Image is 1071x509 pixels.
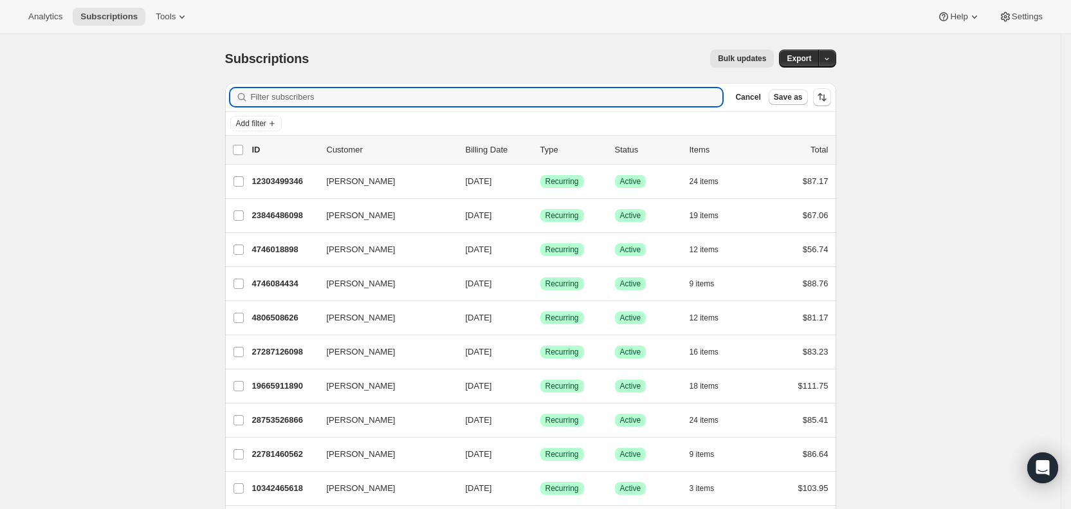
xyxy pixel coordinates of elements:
[690,445,729,463] button: 9 items
[319,410,448,430] button: [PERSON_NAME]
[545,245,579,255] span: Recurring
[690,279,715,289] span: 9 items
[466,176,492,186] span: [DATE]
[803,176,828,186] span: $87.17
[252,380,316,393] p: 19665911890
[620,347,641,357] span: Active
[950,12,967,22] span: Help
[545,176,579,187] span: Recurring
[545,449,579,459] span: Recurring
[148,8,196,26] button: Tools
[620,210,641,221] span: Active
[327,209,396,222] span: [PERSON_NAME]
[466,210,492,220] span: [DATE]
[690,309,733,327] button: 12 items
[327,311,396,324] span: [PERSON_NAME]
[466,279,492,288] span: [DATE]
[620,415,641,425] span: Active
[1027,452,1058,483] div: Open Intercom Messenger
[690,415,719,425] span: 24 items
[466,415,492,425] span: [DATE]
[774,92,803,102] span: Save as
[803,279,828,288] span: $88.76
[73,8,145,26] button: Subscriptions
[319,478,448,499] button: [PERSON_NAME]
[466,245,492,254] span: [DATE]
[730,89,765,105] button: Cancel
[690,479,729,497] button: 3 items
[690,313,719,323] span: 12 items
[787,53,811,64] span: Export
[690,176,719,187] span: 24 items
[779,50,819,68] button: Export
[620,381,641,391] span: Active
[545,381,579,391] span: Recurring
[21,8,70,26] button: Analytics
[545,210,579,221] span: Recurring
[252,445,828,463] div: 22781460562[PERSON_NAME][DATE]SuccessRecurringSuccessActive9 items$86.64
[620,245,641,255] span: Active
[690,381,719,391] span: 18 items
[690,143,754,156] div: Items
[620,176,641,187] span: Active
[620,449,641,459] span: Active
[252,448,316,461] p: 22781460562
[690,245,719,255] span: 12 items
[156,12,176,22] span: Tools
[252,241,828,259] div: 4746018898[PERSON_NAME][DATE]SuccessRecurringSuccessActive12 items$56.74
[252,143,828,156] div: IDCustomerBilling DateTypeStatusItemsTotal
[718,53,766,64] span: Bulk updates
[252,143,316,156] p: ID
[319,308,448,328] button: [PERSON_NAME]
[545,347,579,357] span: Recurring
[252,414,316,427] p: 28753526866
[798,381,828,391] span: $111.75
[319,444,448,465] button: [PERSON_NAME]
[803,347,828,356] span: $83.23
[710,50,774,68] button: Bulk updates
[327,346,396,358] span: [PERSON_NAME]
[690,377,733,395] button: 18 items
[327,414,396,427] span: [PERSON_NAME]
[327,380,396,393] span: [PERSON_NAME]
[690,172,733,190] button: 24 items
[319,342,448,362] button: [PERSON_NAME]
[813,88,831,106] button: Sort the results
[319,239,448,260] button: [PERSON_NAME]
[466,347,492,356] span: [DATE]
[252,411,828,429] div: 28753526866[PERSON_NAME][DATE]SuccessRecurringSuccessActive24 items$85.41
[991,8,1050,26] button: Settings
[466,483,492,493] span: [DATE]
[690,207,733,225] button: 19 items
[690,347,719,357] span: 16 items
[225,51,309,66] span: Subscriptions
[319,171,448,192] button: [PERSON_NAME]
[252,175,316,188] p: 12303499346
[803,415,828,425] span: $85.41
[690,210,719,221] span: 19 items
[615,143,679,156] p: Status
[236,118,266,129] span: Add filter
[620,313,641,323] span: Active
[230,116,282,131] button: Add filter
[735,92,760,102] span: Cancel
[252,172,828,190] div: 12303499346[PERSON_NAME][DATE]SuccessRecurringSuccessActive24 items$87.17
[466,381,492,391] span: [DATE]
[252,311,316,324] p: 4806508626
[252,482,316,495] p: 10342465618
[466,313,492,322] span: [DATE]
[690,483,715,494] span: 3 items
[252,346,316,358] p: 27287126098
[803,245,828,254] span: $56.74
[545,313,579,323] span: Recurring
[798,483,828,493] span: $103.95
[327,277,396,290] span: [PERSON_NAME]
[327,143,455,156] p: Customer
[803,313,828,322] span: $81.17
[327,243,396,256] span: [PERSON_NAME]
[1012,12,1043,22] span: Settings
[251,88,723,106] input: Filter subscribers
[319,205,448,226] button: [PERSON_NAME]
[252,277,316,290] p: 4746084434
[540,143,605,156] div: Type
